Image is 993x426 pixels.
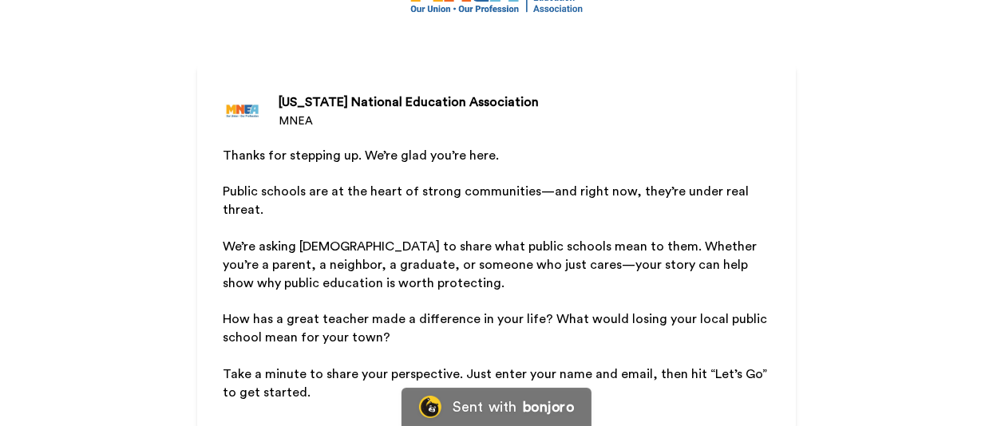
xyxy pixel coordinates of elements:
[279,113,539,129] div: MNEA
[279,93,539,112] div: [US_STATE] National Education Association
[223,368,770,399] span: Take a minute to share your perspective. Just enter your name and email, then hit “Let’s Go” to g...
[223,185,752,216] span: Public schools are at the heart of strong communities—and right now, they’re under real threat.
[523,400,574,414] div: bonjoro
[223,149,499,162] span: Thanks for stepping up. We’re glad you’re here.
[453,400,516,414] div: Sent with
[223,240,760,290] span: We’re asking [DEMOGRAPHIC_DATA] to share what public schools mean to them. Whether you’re a paren...
[223,91,263,131] img: MNEA
[223,313,770,344] span: How has a great teacher made a difference in your life? What would losing your local public schoo...
[419,396,441,418] img: Bonjoro Logo
[402,388,591,426] a: Bonjoro LogoSent withbonjoro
